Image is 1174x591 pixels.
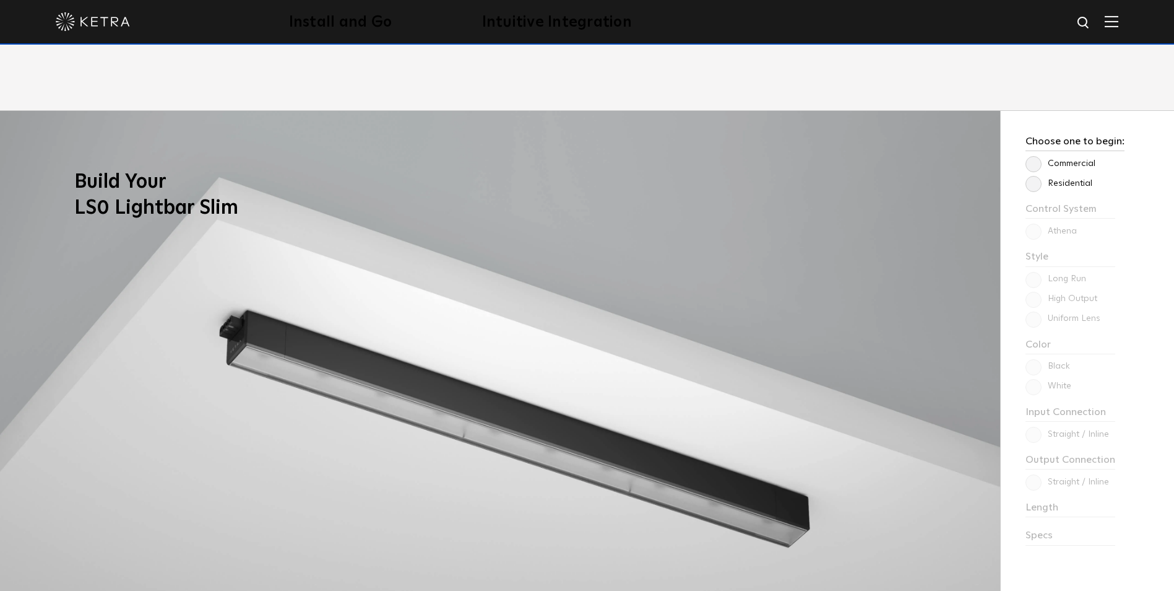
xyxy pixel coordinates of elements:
img: search icon [1076,15,1092,31]
img: ketra-logo-2019-white [56,12,130,31]
label: Residential [1025,178,1092,189]
h3: Choose one to begin: [1025,136,1124,151]
img: Hamburger%20Nav.svg [1105,15,1118,27]
label: Commercial [1025,159,1095,169]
